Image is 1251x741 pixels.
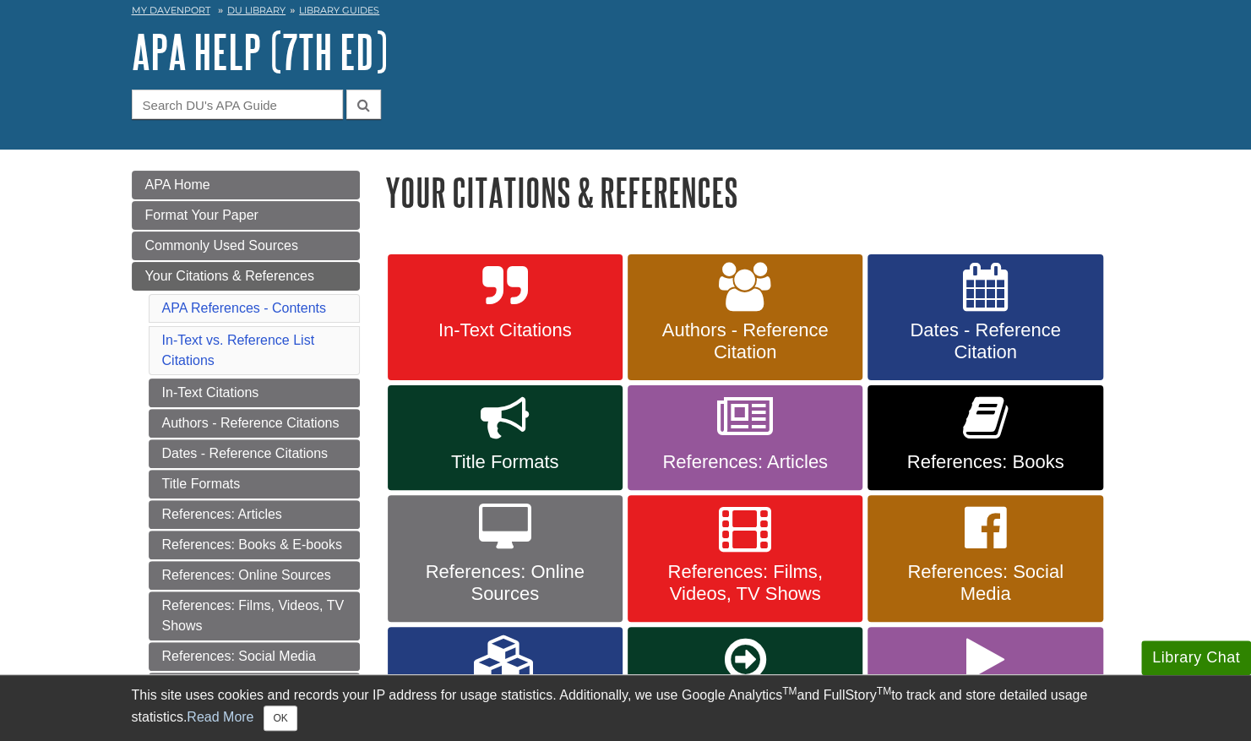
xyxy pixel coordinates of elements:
[299,4,379,16] a: Library Guides
[149,642,360,671] a: References: Social Media
[132,3,210,18] a: My Davenport
[388,385,623,490] a: Title Formats
[145,269,314,283] span: Your Citations & References
[132,171,360,199] a: APA Home
[880,561,1090,605] span: References: Social Media
[149,531,360,559] a: References: Books & E-books
[385,171,1120,214] h1: Your Citations & References
[149,409,360,438] a: Authors - Reference Citations
[388,495,623,622] a: References: Online Sources
[149,561,360,590] a: References: Online Sources
[880,451,1090,473] span: References: Books
[132,232,360,260] a: Commonly Used Sources
[132,90,343,119] input: Search DU's APA Guide
[145,238,298,253] span: Commonly Used Sources
[145,177,210,192] span: APA Home
[628,385,862,490] a: References: Articles
[149,673,360,701] a: References: Other Sources
[227,4,286,16] a: DU Library
[149,470,360,499] a: Title Formats
[187,710,253,724] a: Read More
[149,439,360,468] a: Dates - Reference Citations
[149,379,360,407] a: In-Text Citations
[400,451,610,473] span: Title Formats
[868,254,1102,381] a: Dates - Reference Citation
[880,319,1090,363] span: Dates - Reference Citation
[868,385,1102,490] a: References: Books
[264,706,296,731] button: Close
[132,685,1120,731] div: This site uses cookies and records your IP address for usage statistics. Additionally, we use Goo...
[149,591,360,640] a: References: Films, Videos, TV Shows
[877,685,891,697] sup: TM
[782,685,797,697] sup: TM
[388,254,623,381] a: In-Text Citations
[132,262,360,291] a: Your Citations & References
[640,451,850,473] span: References: Articles
[132,25,388,78] a: APA Help (7th Ed)
[640,561,850,605] span: References: Films, Videos, TV Shows
[132,201,360,230] a: Format Your Paper
[162,333,315,368] a: In-Text vs. Reference List Citations
[628,254,862,381] a: Authors - Reference Citation
[400,319,610,341] span: In-Text Citations
[628,495,862,622] a: References: Films, Videos, TV Shows
[1141,640,1251,675] button: Library Chat
[400,561,610,605] span: References: Online Sources
[640,319,850,363] span: Authors - Reference Citation
[149,500,360,529] a: References: Articles
[145,208,258,222] span: Format Your Paper
[868,495,1102,622] a: References: Social Media
[162,301,326,315] a: APA References - Contents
